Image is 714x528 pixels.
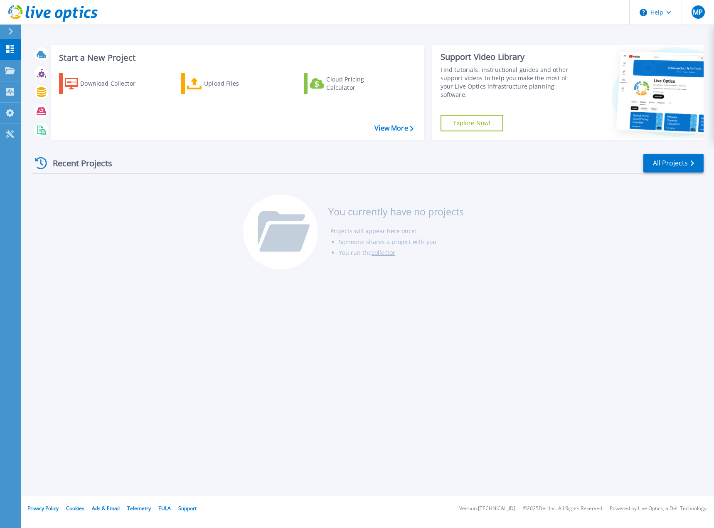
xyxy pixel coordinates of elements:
[178,505,197,512] a: Support
[441,52,578,62] div: Support Video Library
[330,226,464,237] li: Projects will appear here once:
[459,506,515,511] li: Version: [TECHNICAL_ID]
[643,154,704,173] a: All Projects
[523,506,602,511] li: © 2025 Dell Inc. All Rights Reserved
[693,9,703,15] span: MP
[204,75,271,92] div: Upload Files
[32,153,123,173] div: Recent Projects
[66,505,84,512] a: Cookies
[372,249,395,257] a: collector
[441,115,504,131] a: Explore Now!
[339,237,464,247] li: Someone shares a project with you
[328,207,464,216] h3: You currently have no projects
[441,66,578,99] div: Find tutorials, instructional guides and other support videos to help you make the most of your L...
[127,505,151,512] a: Telemetry
[339,247,464,258] li: You run the
[59,73,152,94] a: Download Collector
[610,506,707,511] li: Powered by Live Optics, a Dell Technology
[27,505,59,512] a: Privacy Policy
[374,124,413,132] a: View More
[326,75,393,92] div: Cloud Pricing Calculator
[158,505,171,512] a: EULA
[59,53,413,62] h3: Start a New Project
[181,73,274,94] a: Upload Files
[92,505,120,512] a: Ads & Email
[80,75,147,92] div: Download Collector
[304,73,396,94] a: Cloud Pricing Calculator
